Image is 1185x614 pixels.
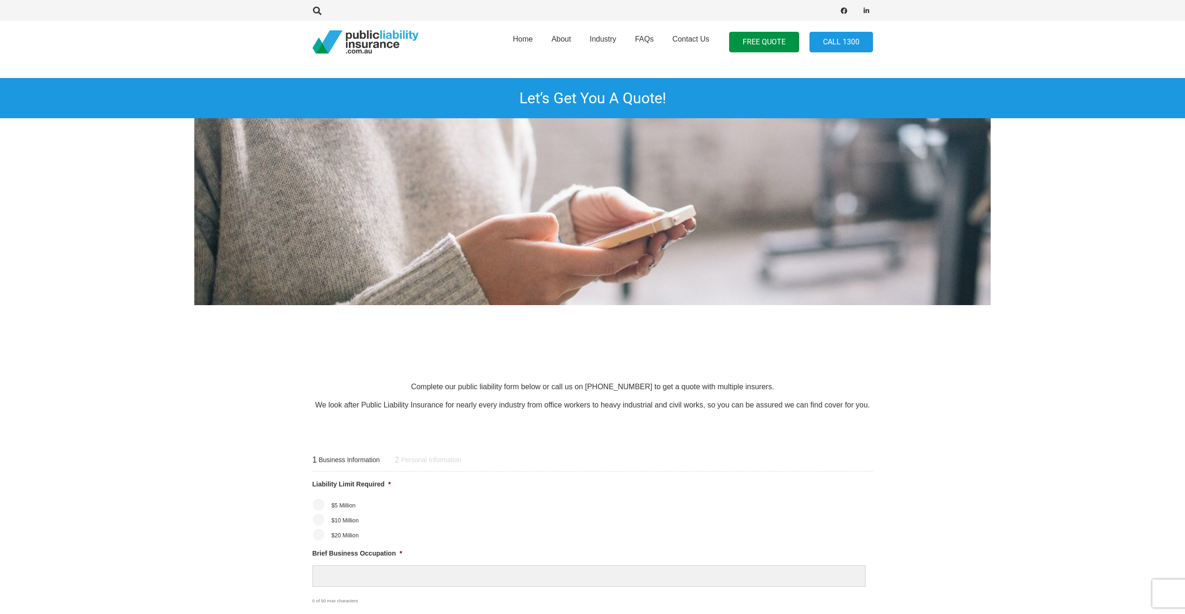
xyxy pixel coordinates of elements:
span: About [552,35,571,43]
img: cgu [607,305,653,352]
span: 1 [312,455,317,465]
span: Contact Us [672,35,709,43]
div: 0 of 50 max characters [312,589,821,606]
a: Facebook [837,4,851,17]
a: LinkedIn [860,4,873,17]
img: steadfast [212,305,258,352]
label: $5 Million [331,501,355,510]
img: Vero [409,305,456,352]
label: Liability Limit Required [312,480,391,488]
label: $10 Million [331,516,359,525]
img: Public liability insurance quote [194,118,991,305]
p: We look after Public Liability Insurance for nearly every industry from office workers to heavy i... [312,400,873,410]
a: Industry [580,18,625,66]
img: protecsure [1001,305,1048,352]
label: $20 Million [331,531,359,540]
img: zurich [14,305,61,352]
label: Brief Business Occupation [312,549,402,557]
a: pli_logotransparent [312,30,419,54]
a: FAQs [625,18,663,66]
span: Home [513,35,533,43]
a: Call 1300 [809,32,873,53]
a: Home [504,18,542,66]
img: qbe [804,305,851,352]
a: Search [308,7,327,15]
span: FAQs [635,35,653,43]
a: About [542,18,581,66]
p: Complete our public liability form below or call us on [PHONE_NUMBER] to get a quote with multipl... [312,382,873,392]
a: FREE QUOTE [729,32,799,53]
a: Contact Us [663,18,718,66]
span: Personal Information [401,456,461,464]
span: 2 [395,455,399,465]
span: Business Information [319,456,380,464]
span: Industry [589,35,616,43]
